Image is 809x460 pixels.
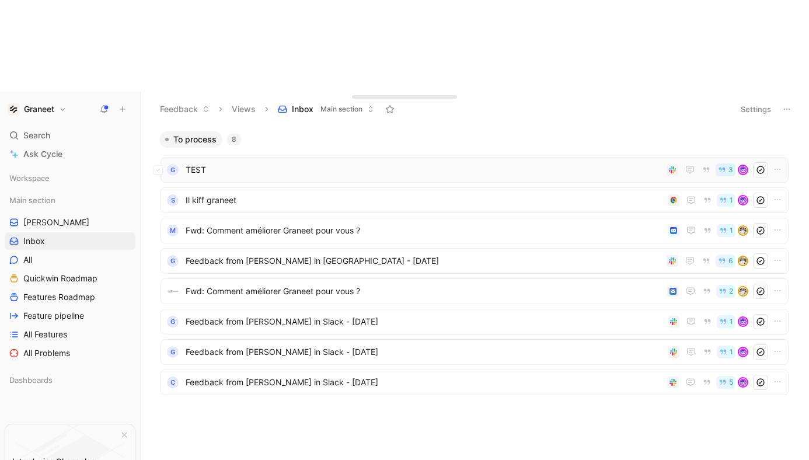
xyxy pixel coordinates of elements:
[730,318,733,325] span: 1
[161,309,789,334] a: GFeedback from [PERSON_NAME] in Slack - [DATE]1avatar
[24,104,54,114] h1: Graneet
[739,166,747,174] img: avatar
[5,344,135,362] a: All Problems
[167,346,179,358] div: G
[5,214,135,231] a: [PERSON_NAME]
[716,285,735,298] button: 2
[23,235,45,247] span: Inbox
[717,224,735,237] button: 1
[717,346,735,358] button: 1
[5,371,135,389] div: Dashboards
[9,172,50,184] span: Workspace
[320,103,362,115] span: Main section
[730,197,733,204] span: 1
[161,218,789,243] a: MFwd: Comment améliorer Graneet pour vous ?1avatar
[186,345,663,359] span: Feedback from [PERSON_NAME] in Slack - [DATE]
[161,187,789,213] a: SIl kiff graneet1avatar
[23,128,50,142] span: Search
[292,103,313,115] span: Inbox
[5,101,69,117] button: GraneetGraneet
[167,225,179,236] div: M
[167,255,179,267] div: G
[5,326,135,343] a: All Features
[186,284,662,298] span: Fwd: Comment améliorer Graneet pour vous ?
[155,131,794,399] div: To process8
[716,255,735,267] button: 6
[716,376,735,389] button: 5
[739,287,747,295] img: avatar
[9,194,55,206] span: Main section
[5,307,135,325] a: Feature pipeline
[716,163,735,176] button: 3
[23,310,84,322] span: Feature pipeline
[8,103,19,115] img: Graneet
[226,100,261,118] button: Views
[5,251,135,269] a: All
[161,157,789,183] a: GTEST3avatar
[167,377,179,388] div: C
[728,257,733,264] span: 6
[173,134,217,145] span: To process
[5,191,135,362] div: Main section[PERSON_NAME]InboxAllQuickwin RoadmapFeatures RoadmapFeature pipelineAll FeaturesAll ...
[739,318,747,326] img: avatar
[186,315,663,329] span: Feedback from [PERSON_NAME] in Slack - [DATE]
[730,227,733,234] span: 1
[155,100,215,118] button: Feedback
[23,329,67,340] span: All Features
[186,193,663,207] span: Il kiff graneet
[730,349,733,356] span: 1
[5,371,135,392] div: Dashboards
[161,248,789,274] a: GFeedback from [PERSON_NAME] in [GEOGRAPHIC_DATA] - [DATE]6avatar
[5,169,135,187] div: Workspace
[717,315,735,328] button: 1
[167,316,179,327] div: G
[5,270,135,287] a: Quickwin Roadmap
[23,147,62,161] span: Ask Cycle
[161,339,789,365] a: GFeedback from [PERSON_NAME] in Slack - [DATE]1avatar
[23,254,32,266] span: All
[739,257,747,265] img: avatar
[23,347,70,359] span: All Problems
[273,100,379,118] button: InboxMain section
[5,145,135,163] a: Ask Cycle
[167,194,179,206] div: S
[167,164,179,176] div: G
[729,379,733,386] span: 5
[739,378,747,386] img: avatar
[23,291,95,303] span: Features Roadmap
[167,285,179,297] img: logo
[728,166,733,173] span: 3
[9,374,53,386] span: Dashboards
[186,375,662,389] span: Feedback from [PERSON_NAME] in Slack - [DATE]
[186,224,663,238] span: Fwd: Comment améliorer Graneet pour vous ?
[186,163,662,177] span: TEST
[5,232,135,250] a: Inbox
[186,254,662,268] span: Feedback from [PERSON_NAME] in [GEOGRAPHIC_DATA] - [DATE]
[717,194,735,207] button: 1
[161,370,789,395] a: CFeedback from [PERSON_NAME] in Slack - [DATE]5avatar
[5,191,135,209] div: Main section
[5,127,135,144] div: Search
[159,131,222,148] button: To process
[739,196,747,204] img: avatar
[739,348,747,356] img: avatar
[735,101,776,117] button: Settings
[161,278,789,304] a: logoFwd: Comment améliorer Graneet pour vous ?2avatar
[739,226,747,235] img: avatar
[23,217,89,228] span: [PERSON_NAME]
[227,134,241,145] div: 8
[729,288,733,295] span: 2
[23,273,97,284] span: Quickwin Roadmap
[5,288,135,306] a: Features Roadmap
